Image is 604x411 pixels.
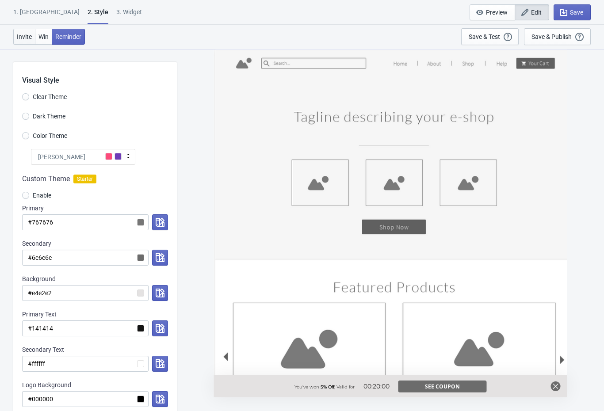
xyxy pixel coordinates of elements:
[33,92,67,101] span: Clear Theme
[116,8,142,23] div: 3. Widget
[398,381,487,392] button: See Coupon
[38,33,49,40] span: Win
[22,381,168,389] div: Logo Background
[17,33,32,40] span: Invite
[88,8,108,24] div: 2 . Style
[334,384,355,390] span: , Valid for
[469,33,500,40] div: Save & Test
[515,4,549,20] button: Edit
[554,4,591,20] button: Save
[33,191,51,200] span: Enable
[22,62,177,86] div: Visual Style
[22,310,168,319] div: Primary Text
[55,33,81,40] span: Reminder
[486,9,508,16] span: Preview
[33,112,65,121] span: Dark Theme
[531,33,572,40] div: Save & Publish
[13,8,80,23] div: 1. [GEOGRAPHIC_DATA]
[22,204,168,213] div: Primary
[38,152,85,161] span: [PERSON_NAME]
[524,28,591,45] button: Save & Publish
[321,384,334,390] span: 5% Off
[461,28,519,45] button: Save & Test
[22,345,168,354] div: Secondary Text
[73,175,96,183] span: Starter
[294,384,319,390] span: You've won
[470,4,515,20] button: Preview
[33,131,67,140] span: Color Theme
[22,174,70,184] span: Custom Theme
[52,29,85,45] button: Reminder
[570,9,583,16] span: Save
[531,9,542,16] span: Edit
[13,29,35,45] button: Invite
[35,29,52,45] button: Win
[22,274,168,283] div: Background
[355,382,398,391] div: 00:20:00
[22,239,168,248] div: Secondary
